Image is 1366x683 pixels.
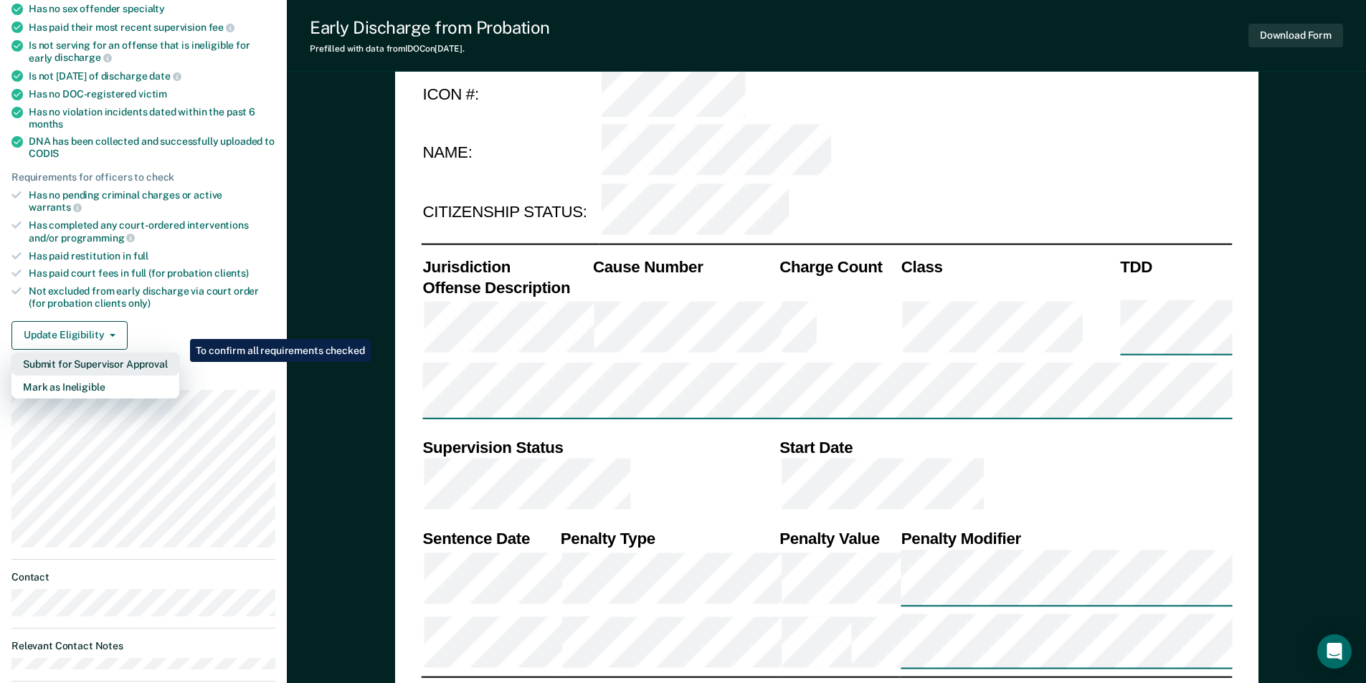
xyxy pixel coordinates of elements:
[11,171,275,183] div: Requirements for officers to check
[11,571,275,583] dt: Contact
[421,277,592,298] th: Offense Description
[11,640,275,652] dt: Relevant Contact Notes
[123,3,165,14] span: specialty
[11,321,128,350] button: Update Eligibility
[310,44,550,54] div: Prefilled with data from IDOC on [DATE] .
[29,189,275,214] div: Has no pending criminal charges or active
[559,528,777,549] th: Penalty Type
[29,3,275,15] div: Has no sex offender
[29,106,275,130] div: Has no violation incidents dated within the past 6
[214,267,249,279] span: clients)
[29,148,59,159] span: CODIS
[29,267,275,280] div: Has paid court fees in full (for probation
[138,88,167,100] span: victim
[1119,257,1232,277] th: TDD
[29,219,275,244] div: Has completed any court-ordered interventions and/or
[421,437,778,458] th: Supervision Status
[29,135,275,160] div: DNA has been collected and successfully uploaded to
[133,250,148,262] span: full
[29,21,275,34] div: Has paid their most recent supervision
[778,528,900,549] th: Penalty Value
[29,250,275,262] div: Has paid restitution in
[778,257,900,277] th: Charge Count
[29,118,63,130] span: months
[209,22,234,33] span: fee
[778,437,1232,458] th: Start Date
[421,528,559,549] th: Sentence Date
[11,376,179,398] button: Mark as Ineligible
[591,257,777,277] th: Cause Number
[29,70,275,82] div: Is not [DATE] of discharge
[61,232,135,244] span: programming
[128,297,151,309] span: only)
[29,39,275,64] div: Is not serving for an offense that is ineligible for early
[54,52,112,63] span: discharge
[899,257,1118,277] th: Class
[149,70,181,82] span: date
[29,201,82,213] span: warrants
[421,257,592,277] th: Jurisdiction
[310,17,550,38] div: Early Discharge from Probation
[11,353,179,376] button: Submit for Supervisor Approval
[1317,634,1352,669] div: Open Intercom Messenger
[899,528,1232,549] th: Penalty Modifier
[1248,24,1343,47] button: Download Form
[421,182,599,241] td: CITIZENSHIP STATUS:
[421,123,599,182] td: NAME:
[29,88,275,100] div: Has no DOC-registered
[421,65,599,123] td: ICON #:
[29,285,275,310] div: Not excluded from early discharge via court order (for probation clients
